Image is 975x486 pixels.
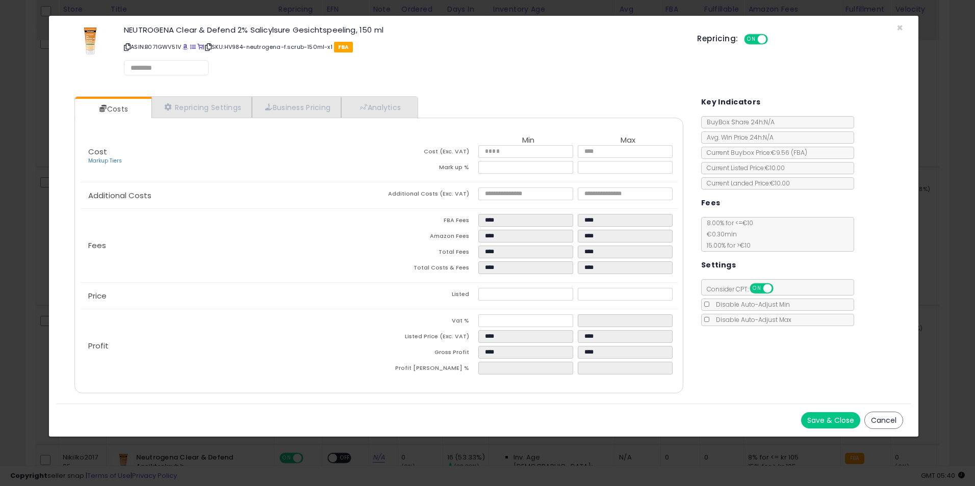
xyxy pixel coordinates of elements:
a: Your listing only [197,43,203,51]
span: FBA [334,42,353,52]
span: OFF [772,284,788,293]
span: €9.56 [771,148,807,157]
th: Min [478,136,578,145]
span: × [896,20,903,35]
span: Current Listed Price: €10.00 [702,164,785,172]
span: Disable Auto-Adjust Min [711,300,790,309]
td: Total Fees [379,246,478,261]
p: Price [80,292,379,300]
a: Costs [75,99,150,119]
span: 8.00 % for <= €10 [702,219,753,250]
td: FBA Fees [379,214,478,230]
td: Listed Price (Exc. VAT) [379,330,478,346]
td: Additional Costs (Exc. VAT) [379,187,478,203]
a: Repricing Settings [151,97,252,118]
button: Cancel [864,412,903,429]
span: ON [751,284,763,293]
button: Save & Close [801,412,860,428]
a: Business Pricing [252,97,341,118]
span: Current Landed Price: €10.00 [702,179,790,187]
td: Total Costs & Fees [379,261,478,277]
h3: NEUTROGENA Clear & Defend 2% Salicylsure Gesichtspeeling, 150 ml [124,26,682,34]
td: Cost (Exc. VAT) [379,145,478,161]
td: Profit [PERSON_NAME] % [379,362,478,377]
span: €0.30 min [702,230,737,238]
a: Markup Tiers [88,157,122,165]
span: ( FBA ) [791,148,807,157]
p: Profit [80,342,379,350]
a: Analytics [341,97,417,118]
h5: Settings [701,259,736,272]
span: Disable Auto-Adjust Max [711,315,791,324]
td: Vat % [379,314,478,330]
th: Max [578,136,677,145]
h5: Key Indicators [701,96,761,109]
h5: Fees [701,197,721,209]
img: 41b-l3C68qL._SL60_.jpg [75,26,106,57]
p: Fees [80,241,379,250]
td: Amazon Fees [379,230,478,246]
td: Listed [379,288,478,304]
h5: Repricing: [697,35,738,43]
span: ON [746,35,758,44]
a: All offer listings [190,43,196,51]
span: BuyBox Share 24h: N/A [702,118,775,126]
p: ASIN: B071GWV51V | SKU: HV984-neutrogena-f.scrub-150ml-x1 [124,39,682,55]
span: Avg. Win Price 24h: N/A [702,133,774,142]
span: Consider CPT: [702,285,787,293]
td: Mark up % [379,161,478,177]
span: 15.00 % for > €10 [702,241,751,250]
span: OFF [766,35,783,44]
p: Additional Costs [80,192,379,200]
a: BuyBox page [183,43,188,51]
p: Cost [80,148,379,165]
span: Current Buybox Price: [702,148,807,157]
td: Gross Profit [379,346,478,362]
